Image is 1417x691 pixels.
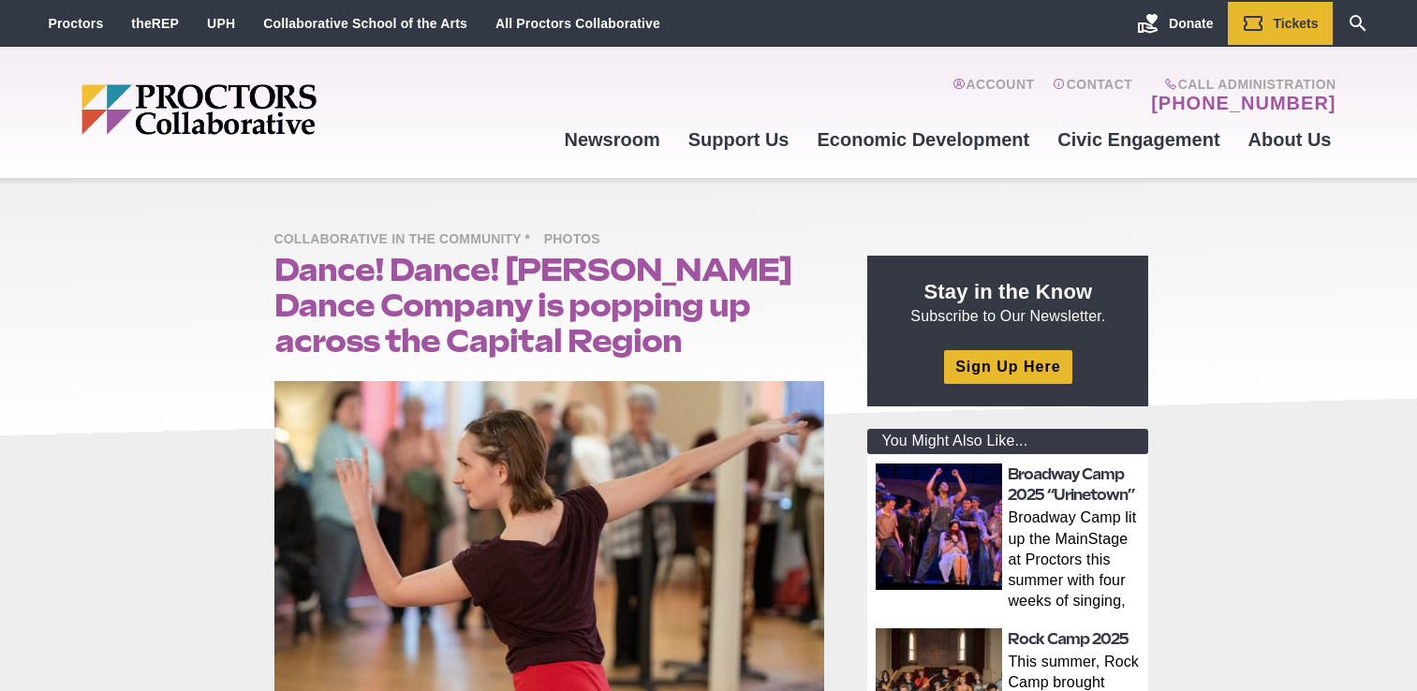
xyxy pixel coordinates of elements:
p: Broadway Camp lit up the MainStage at Proctors this summer with four weeks of singing, dancing, a... [1008,507,1143,614]
a: Photos [544,230,610,246]
a: Newsroom [550,114,673,165]
a: All Proctors Collaborative [495,16,660,31]
a: Contact [1053,77,1132,114]
span: Collaborative in the Community * [274,228,540,252]
span: Tickets [1274,16,1319,31]
a: Collaborative in the Community * [274,230,540,246]
span: Call Administration [1145,77,1336,92]
a: [PHONE_NUMBER] [1151,92,1336,114]
span: Donate [1169,16,1213,31]
a: Proctors [49,16,104,31]
a: Sign Up Here [944,350,1071,383]
a: Civic Engagement [1043,114,1233,165]
p: Subscribe to Our Newsletter. [890,278,1126,327]
a: theREP [131,16,179,31]
a: Rock Camp 2025 [1008,630,1129,648]
a: Broadway Camp 2025 “Urinetown” [1008,465,1134,504]
a: Search [1333,2,1383,45]
strong: Stay in the Know [924,280,1093,303]
a: Support Us [674,114,804,165]
div: You Might Also Like... [867,429,1148,454]
a: About Us [1234,114,1346,165]
a: Economic Development [804,114,1044,165]
a: Account [952,77,1034,114]
a: UPH [207,16,235,31]
img: Proctors logo [81,84,461,135]
span: Photos [544,228,610,252]
img: thumbnail: Broadway Camp 2025 “Urinetown” [876,463,1002,590]
a: Tickets [1228,2,1333,45]
h1: Dance! Dance! [PERSON_NAME] Dance Company is popping up across the Capital Region [274,252,825,359]
a: Donate [1123,2,1227,45]
a: Collaborative School of the Arts [263,16,467,31]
